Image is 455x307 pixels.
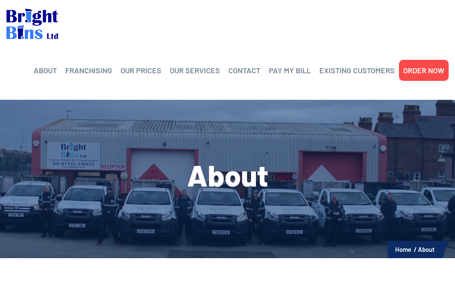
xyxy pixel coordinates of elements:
a: EXISTING CUSTOMERS [319,64,395,77]
a: ABOUT [34,64,57,77]
a: FRANCHISING [65,64,112,77]
a: ORDER NOW [403,64,444,77]
h1: About [6,160,449,190]
a: PAY MY BILL [269,64,311,77]
a: CONTACT [228,64,260,77]
a: OUR PRICES [120,64,161,77]
a: Home [395,246,411,253]
li: About [418,244,435,255]
a: OUR SERVICES [170,64,220,77]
